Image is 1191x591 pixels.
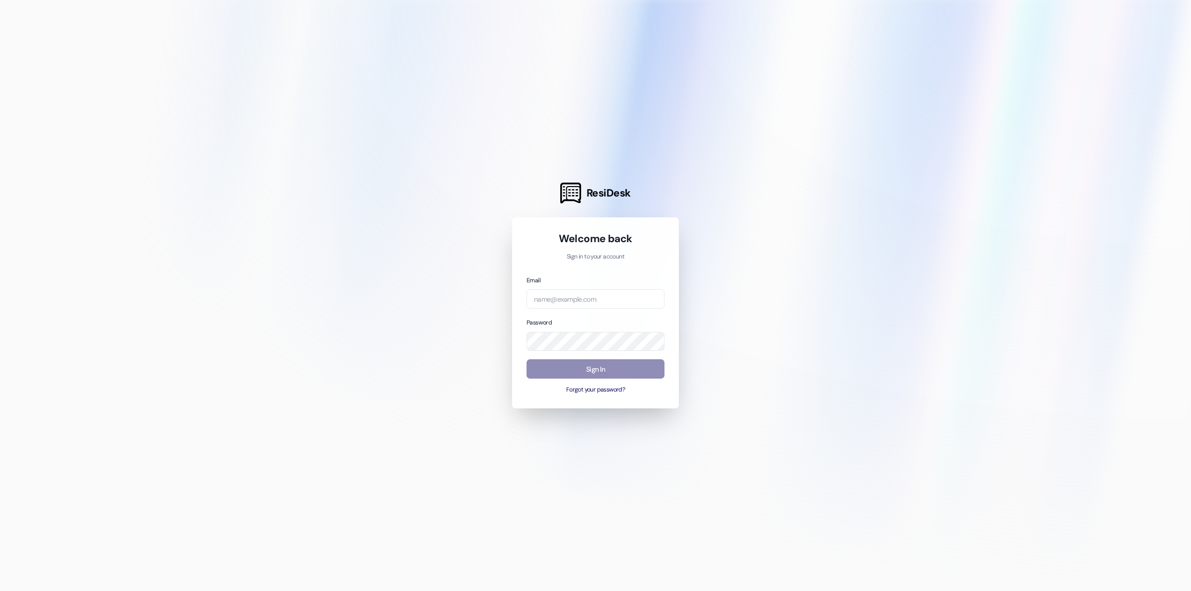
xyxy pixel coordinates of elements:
label: Password [527,319,552,327]
input: name@example.com [527,289,664,309]
button: Forgot your password? [527,386,664,394]
h1: Welcome back [527,232,664,246]
label: Email [527,276,540,284]
img: ResiDesk Logo [560,183,581,203]
button: Sign In [527,359,664,379]
span: ResiDesk [587,186,631,200]
p: Sign in to your account [527,253,664,262]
